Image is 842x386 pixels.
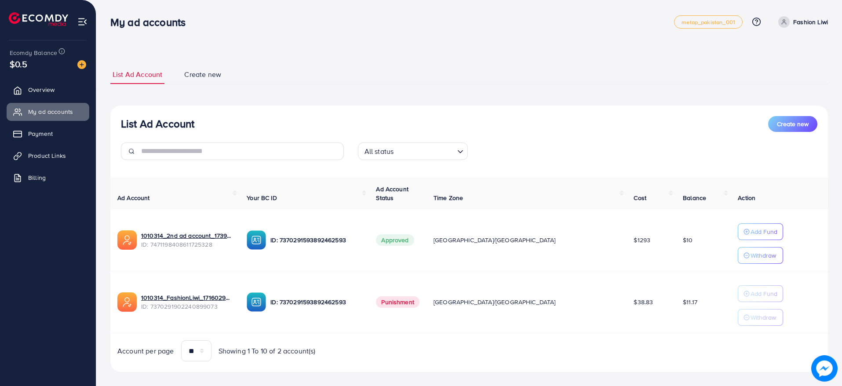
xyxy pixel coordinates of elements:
span: Cost [634,193,646,202]
p: Add Fund [751,226,777,237]
img: ic-ads-acc.e4c84228.svg [117,292,137,312]
span: List Ad Account [113,69,162,80]
p: ID: 7370291593892462593 [270,297,362,307]
button: Withdraw [738,309,783,326]
span: Overview [28,85,55,94]
span: $10 [683,236,693,244]
span: All status [363,145,396,158]
span: Create new [184,69,221,80]
a: 1010314_FashionLiwi_1716029837189 [141,293,233,302]
span: Ad Account [117,193,150,202]
a: Overview [7,81,89,98]
span: My ad accounts [28,107,73,116]
h3: My ad accounts [110,16,193,29]
button: Create new [768,116,817,132]
span: Product Links [28,151,66,160]
button: Add Fund [738,285,783,302]
a: metap_pakistan_001 [674,15,743,29]
button: Add Fund [738,223,783,240]
div: <span class='underline'>1010314_2nd ad account_1739523946213</span></br>7471198408611725328 [141,231,233,249]
div: Search for option [358,142,468,160]
span: Punishment [376,296,419,308]
span: Ecomdy Balance [10,48,57,57]
span: Payment [28,129,53,138]
span: Your BC ID [247,193,277,202]
p: Add Fund [751,288,777,299]
span: $0.5 [10,58,28,70]
span: Balance [683,193,706,202]
p: Withdraw [751,312,776,323]
span: Approved [376,234,414,246]
span: $1293 [634,236,650,244]
img: ic-ads-acc.e4c84228.svg [117,230,137,250]
div: <span class='underline'>1010314_FashionLiwi_1716029837189</span></br>7370291902240899073 [141,293,233,311]
a: Fashion Liwi [775,16,828,28]
a: Payment [7,125,89,142]
span: Action [738,193,755,202]
span: metap_pakistan_001 [682,19,735,25]
span: Account per page [117,346,174,356]
span: $38.83 [634,298,653,306]
button: Withdraw [738,247,783,264]
img: ic-ba-acc.ded83a64.svg [247,230,266,250]
img: logo [9,12,68,26]
img: image [77,60,86,69]
p: Withdraw [751,250,776,261]
input: Search for option [396,143,453,158]
span: Billing [28,173,46,182]
span: ID: 7471198408611725328 [141,240,233,249]
a: Product Links [7,147,89,164]
span: [GEOGRAPHIC_DATA]/[GEOGRAPHIC_DATA] [434,236,556,244]
span: Create new [777,120,809,128]
span: Showing 1 To 10 of 2 account(s) [219,346,316,356]
span: Time Zone [434,193,463,202]
img: image [811,355,838,382]
a: My ad accounts [7,103,89,120]
p: Fashion Liwi [793,17,828,27]
a: Billing [7,169,89,186]
img: ic-ba-acc.ded83a64.svg [247,292,266,312]
span: Ad Account Status [376,185,408,202]
span: $11.17 [683,298,697,306]
span: ID: 7370291902240899073 [141,302,233,311]
h3: List Ad Account [121,117,194,130]
span: [GEOGRAPHIC_DATA]/[GEOGRAPHIC_DATA] [434,298,556,306]
a: 1010314_2nd ad account_1739523946213 [141,231,233,240]
p: ID: 7370291593892462593 [270,235,362,245]
img: menu [77,17,87,27]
